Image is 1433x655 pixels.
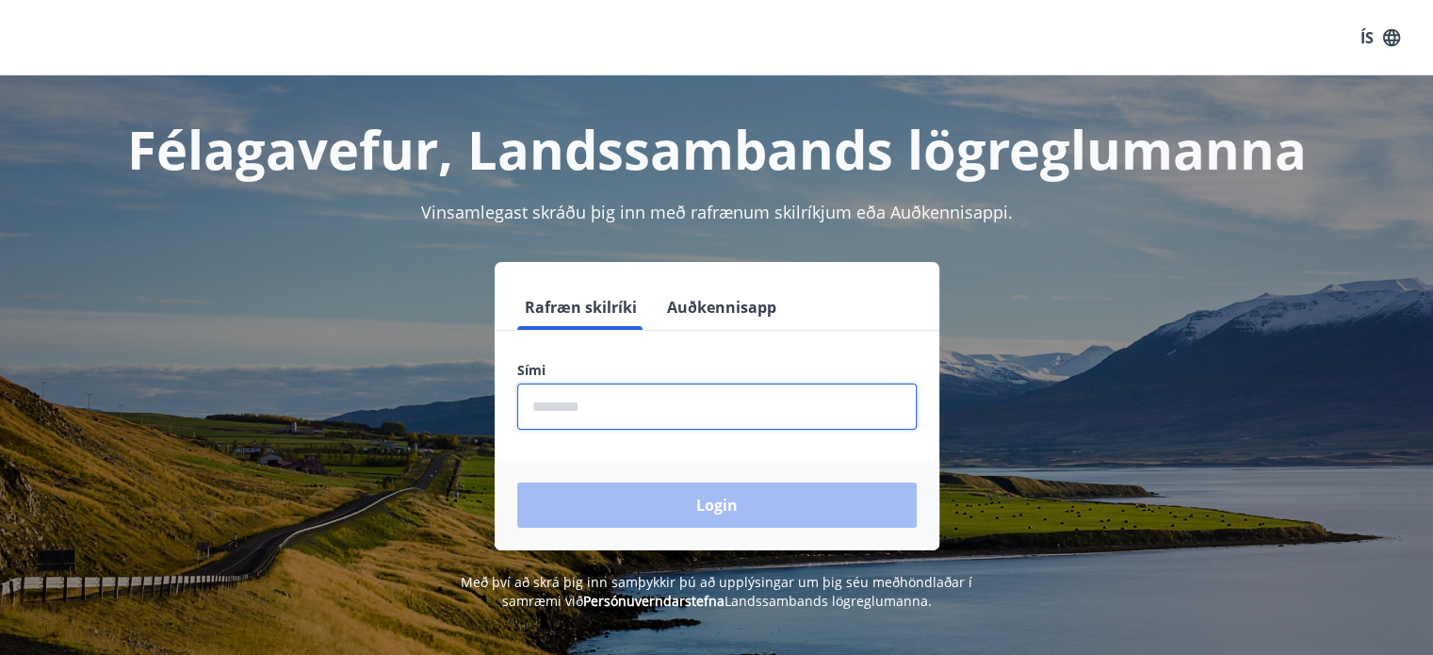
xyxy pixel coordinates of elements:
label: Sími [517,361,917,380]
button: Auðkennisapp [660,285,784,330]
a: Persónuverndarstefna [583,592,725,610]
h1: Félagavefur, Landssambands lögreglumanna [61,113,1373,185]
span: Vinsamlegast skráðu þig inn með rafrænum skilríkjum eða Auðkennisappi. [421,201,1013,223]
button: Rafræn skilríki [517,285,644,330]
button: ÍS [1350,21,1410,55]
span: Með því að skrá þig inn samþykkir þú að upplýsingar um þig séu meðhöndlaðar í samræmi við Landssa... [461,573,972,610]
